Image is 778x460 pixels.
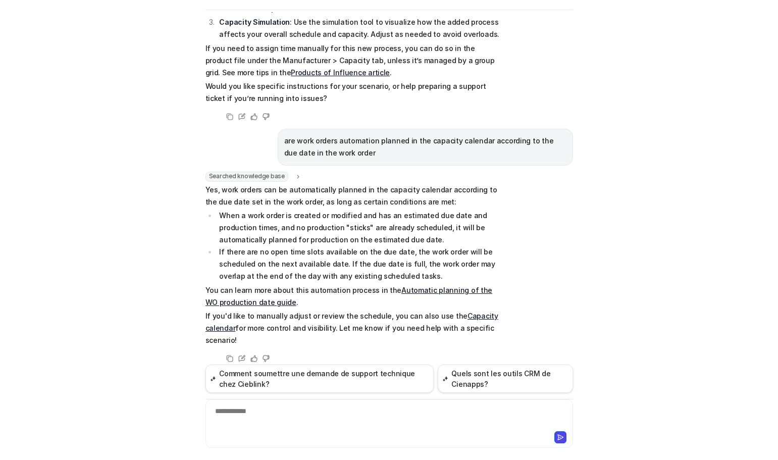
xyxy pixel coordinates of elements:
[291,68,390,77] a: Products of Influence article
[219,18,290,26] strong: Capacity Simulation
[205,286,493,306] a: Automatic planning of the WO production date guide
[205,284,501,309] p: You can learn more about this automation process in the .
[438,365,573,393] button: Quels sont les outils CRM de Cienapps?
[205,172,288,182] span: Searched knowledge base
[205,80,501,105] p: Would you like specific instructions for your scenario, or help preparing a support ticket if you...
[217,210,501,246] li: When a work order is created or modified and has an estimated due date and production times, and ...
[205,312,498,332] a: Capacity calendar
[205,365,434,393] button: Comment soumettre une demande de support technique chez Cieblink?
[217,246,501,282] li: If there are no open time slots available on the due date, the work order will be scheduled on th...
[205,184,501,208] p: Yes, work orders can be automatically planned in the capacity calendar according to the due date ...
[284,135,566,159] p: are work orders automation planned in the capacity calendar according to the due date in the work...
[219,16,500,40] p: : Use the simulation tool to visualize how the added process affects your overall schedule and ca...
[205,42,501,79] p: If you need to assign time manually for this new process, you can do so in the product file under...
[205,310,501,346] p: If you'd like to manually adjust or review the schedule, you can also use the for more control an...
